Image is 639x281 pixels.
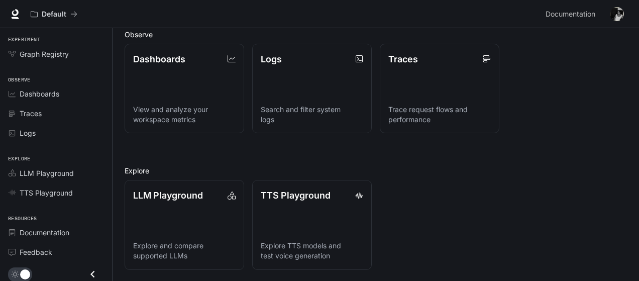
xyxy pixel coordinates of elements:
a: Logs [4,124,108,142]
span: Dark mode toggle [20,268,30,279]
a: Documentation [4,224,108,241]
a: Traces [4,105,108,122]
p: Traces [388,52,418,66]
span: Dashboards [20,88,59,99]
p: Search and filter system logs [261,105,363,125]
a: TTS Playground [4,184,108,202]
span: TTS Playground [20,188,73,198]
p: Trace request flows and performance [388,105,491,125]
a: DashboardsView and analyze your workspace metrics [125,44,244,134]
a: Documentation [542,4,603,24]
a: Feedback [4,243,108,261]
img: User avatar [610,7,624,21]
button: User avatar [607,4,627,24]
a: LLM PlaygroundExplore and compare supported LLMs [125,180,244,270]
span: Traces [20,108,42,119]
p: LLM Playground [133,189,203,202]
p: Logs [261,52,282,66]
p: TTS Playground [261,189,331,202]
button: All workspaces [26,4,82,24]
h2: Explore [125,165,627,176]
a: TracesTrace request flows and performance [380,44,499,134]
a: LogsSearch and filter system logs [252,44,372,134]
span: Documentation [20,227,69,238]
span: Documentation [546,8,595,21]
a: LLM Playground [4,164,108,182]
p: Explore and compare supported LLMs [133,241,236,261]
h2: Observe [125,29,627,40]
p: Dashboards [133,52,185,66]
span: LLM Playground [20,168,74,178]
a: Graph Registry [4,45,108,63]
span: Logs [20,128,36,138]
span: Feedback [20,247,52,257]
p: Default [42,10,66,19]
a: TTS PlaygroundExplore TTS models and test voice generation [252,180,372,270]
span: Graph Registry [20,49,69,59]
a: Dashboards [4,85,108,103]
p: Explore TTS models and test voice generation [261,241,363,261]
p: View and analyze your workspace metrics [133,105,236,125]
